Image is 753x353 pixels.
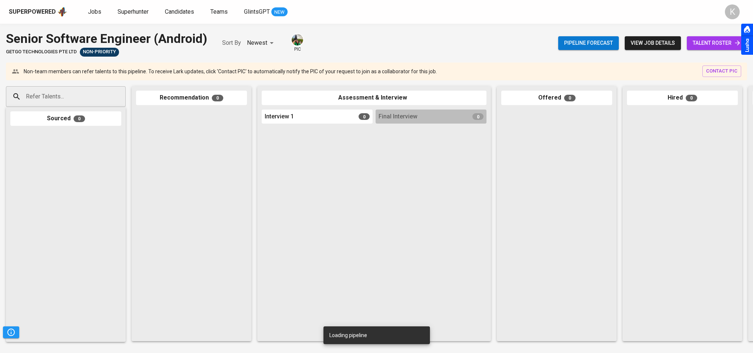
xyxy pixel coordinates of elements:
div: K [725,4,740,19]
span: NEW [271,9,288,16]
span: talent roster [693,38,741,48]
div: pic [291,33,304,53]
button: Pipeline Triggers [3,326,19,338]
span: Candidates [165,8,194,15]
div: Sourced [10,111,121,126]
span: 0 [359,113,370,120]
p: Sort By [222,38,241,47]
button: view job details [625,36,681,50]
a: Superhunter [118,7,150,17]
span: 0 [212,95,223,101]
a: Teams [210,7,229,17]
span: GlintsGPT [244,8,270,15]
a: Superpoweredapp logo [9,6,67,17]
span: Superhunter [118,8,149,15]
span: Pipeline forecast [564,38,613,48]
span: 0 [564,95,576,101]
button: Pipeline forecast [558,36,619,50]
span: view job details [631,38,675,48]
a: Jobs [88,7,103,17]
div: Assessment & Interview [262,91,486,105]
span: Non-Priority [80,48,119,56]
span: contact pic [706,67,737,75]
div: Newest [247,36,276,50]
div: Offered [501,91,612,105]
span: 0 [472,113,484,120]
div: Loading pipeline [329,329,367,342]
button: contact pic [702,65,741,77]
button: Open [122,96,123,97]
img: app logo [57,6,67,17]
p: Non-team members can refer talents to this pipeline. To receive Lark updates, click 'Contact PIC'... [24,68,437,75]
img: eva@glints.com [292,34,303,46]
span: GetGo Technologies Pte Ltd [6,48,77,56]
div: Superpowered [9,8,56,16]
span: Final Interview [379,112,417,121]
span: 0 [74,115,85,122]
span: Teams [210,8,228,15]
div: Recommendation [136,91,247,105]
div: Hired [627,91,738,105]
div: Senior Software Engineer (Android) [6,30,207,48]
p: Newest [247,38,267,47]
span: 0 [686,95,697,101]
a: GlintsGPT NEW [244,7,288,17]
span: Interview 1 [265,112,294,121]
span: Jobs [88,8,101,15]
a: talent roster [687,36,747,50]
a: Candidates [165,7,196,17]
div: Sourcing Difficulties [80,48,119,57]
